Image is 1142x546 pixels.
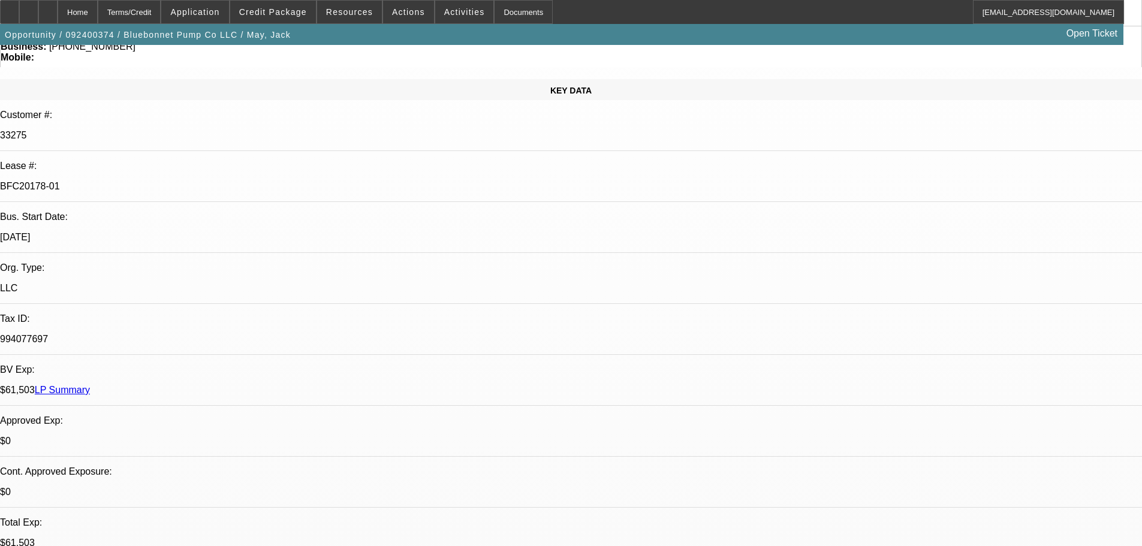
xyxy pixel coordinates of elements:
button: Activities [435,1,494,23]
a: Open Ticket [1062,23,1122,44]
button: Application [161,1,228,23]
span: Actions [392,7,425,17]
button: Credit Package [230,1,316,23]
span: Resources [326,7,373,17]
button: Resources [317,1,382,23]
span: Opportunity / 092400374 / Bluebonnet Pump Co LLC / May, Jack [5,30,291,40]
span: Application [170,7,219,17]
button: Actions [383,1,434,23]
span: KEY DATA [550,86,592,95]
a: LP Summary [35,385,90,395]
strong: Mobile: [1,52,34,62]
span: Activities [444,7,485,17]
span: Credit Package [239,7,307,17]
